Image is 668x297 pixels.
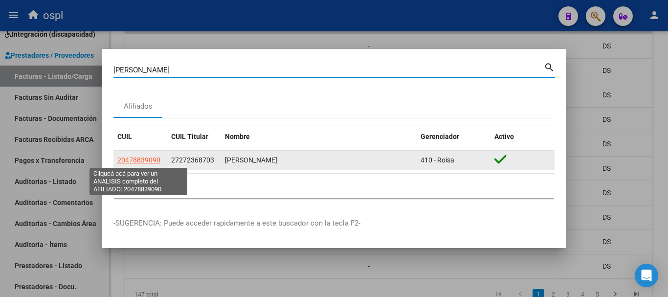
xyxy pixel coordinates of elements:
span: CUIL Titular [171,133,208,140]
div: [PERSON_NAME] [225,155,413,166]
span: Activo [494,133,514,140]
datatable-header-cell: CUIL [113,126,167,147]
span: 27272368703 [171,156,214,164]
span: 410 - Roisa [421,156,454,164]
datatable-header-cell: Activo [490,126,555,147]
span: Nombre [225,133,250,140]
div: 1 total [113,174,555,198]
span: CUIL [117,133,132,140]
span: 20478839090 [117,156,160,164]
p: -SUGERENCIA: Puede acceder rapidamente a este buscador con la tecla F2- [113,218,555,229]
mat-icon: search [544,61,555,72]
datatable-header-cell: Nombre [221,126,417,147]
datatable-header-cell: CUIL Titular [167,126,221,147]
div: Afiliados [124,101,153,112]
div: Open Intercom Messenger [635,264,658,287]
datatable-header-cell: Gerenciador [417,126,490,147]
span: Gerenciador [421,133,459,140]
